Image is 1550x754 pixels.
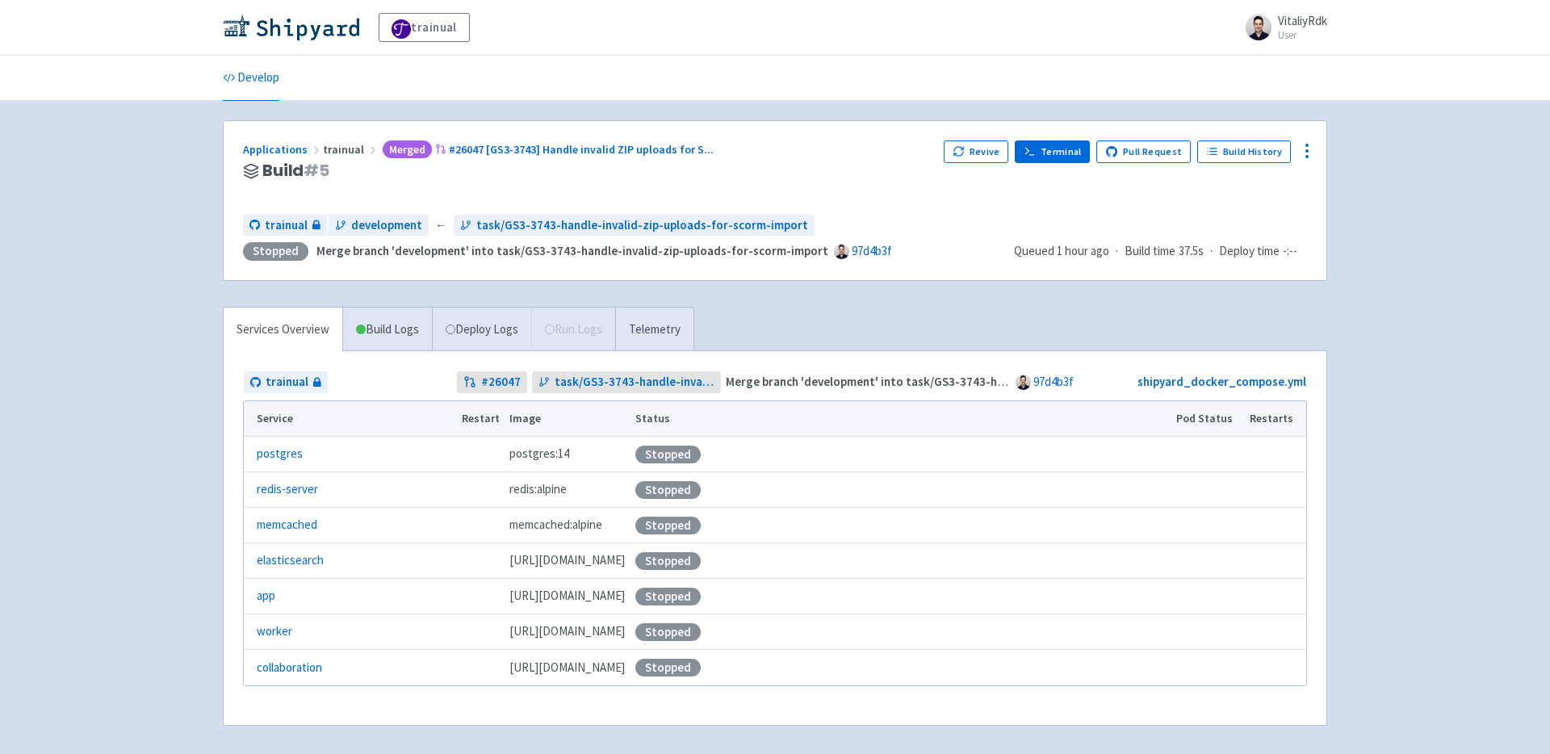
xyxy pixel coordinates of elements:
[343,308,432,352] a: Build Logs
[304,159,329,182] span: # 5
[1283,242,1297,261] span: -:--
[944,140,1008,163] button: Revive
[265,216,308,235] span: trainual
[1179,242,1204,261] span: 37.5s
[1236,15,1327,40] a: VitaliyRdk User
[323,142,379,157] span: trainual
[243,215,327,237] a: trainual
[1219,242,1280,261] span: Deploy time
[1014,242,1307,261] div: · ·
[379,142,716,157] a: Merged#26047 [GS3-3743] Handle invalid ZIP uploads for S...
[449,142,714,157] span: #26047 [GS3-3743] Handle invalid ZIP uploads for S ...
[379,13,470,42] a: trainual
[329,215,429,237] a: development
[1278,30,1327,40] small: User
[635,446,701,463] div: Stopped
[635,623,701,641] div: Stopped
[257,480,318,499] a: redis-server
[509,659,625,677] span: [DOMAIN_NAME][URL]
[457,371,527,393] a: #26047
[505,401,630,437] th: Image
[456,401,505,437] th: Restart
[262,161,329,180] span: Build
[1057,243,1109,258] time: 1 hour ago
[1197,140,1291,163] a: Build History
[509,551,625,570] span: [DOMAIN_NAME][URL]
[1125,242,1175,261] span: Build time
[266,373,308,392] span: trainual
[1245,401,1306,437] th: Restarts
[630,401,1171,437] th: Status
[1137,374,1306,389] a: shipyard_docker_compose.yml
[476,216,808,235] span: task/GS3-3743-handle-invalid-zip-uploads-for-scorm-import
[1015,140,1090,163] a: Terminal
[509,516,602,534] span: memcached:alpine
[243,142,323,157] a: Applications
[435,216,447,235] span: ←
[1014,243,1109,258] span: Queued
[244,371,328,393] a: trainual
[555,373,715,392] span: task/GS3-3743-handle-invalid-zip-uploads-for-scorm-import
[635,481,701,499] div: Stopped
[432,308,531,352] a: Deploy Logs
[224,308,342,352] a: Services Overview
[1171,401,1245,437] th: Pod Status
[257,445,303,463] a: postgres
[257,551,324,570] a: elasticsearch
[243,242,308,261] div: Stopped
[509,587,625,605] span: [DOMAIN_NAME][URL]
[1278,13,1327,28] span: VitaliyRdk
[615,308,693,352] a: Telemetry
[223,15,359,40] img: Shipyard logo
[852,243,892,258] a: 97d4b3f
[481,373,521,392] strong: # 26047
[532,371,722,393] a: task/GS3-3743-handle-invalid-zip-uploads-for-scorm-import
[244,401,456,437] th: Service
[257,659,322,677] a: collaboration
[635,517,701,534] div: Stopped
[257,587,275,605] a: app
[223,56,279,101] a: Develop
[509,622,625,641] span: [DOMAIN_NAME][URL]
[635,659,701,677] div: Stopped
[1096,140,1191,163] a: Pull Request
[509,480,567,499] span: redis:alpine
[509,445,569,463] span: postgres:14
[383,140,432,159] span: Merged
[257,622,292,641] a: worker
[635,588,701,605] div: Stopped
[454,215,815,237] a: task/GS3-3743-handle-invalid-zip-uploads-for-scorm-import
[635,552,701,570] div: Stopped
[1033,374,1074,389] a: 97d4b3f
[316,243,828,258] strong: Merge branch 'development' into task/GS3-3743-handle-invalid-zip-uploads-for-scorm-import
[726,374,1238,389] strong: Merge branch 'development' into task/GS3-3743-handle-invalid-zip-uploads-for-scorm-import
[351,216,422,235] span: development
[257,516,317,534] a: memcached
